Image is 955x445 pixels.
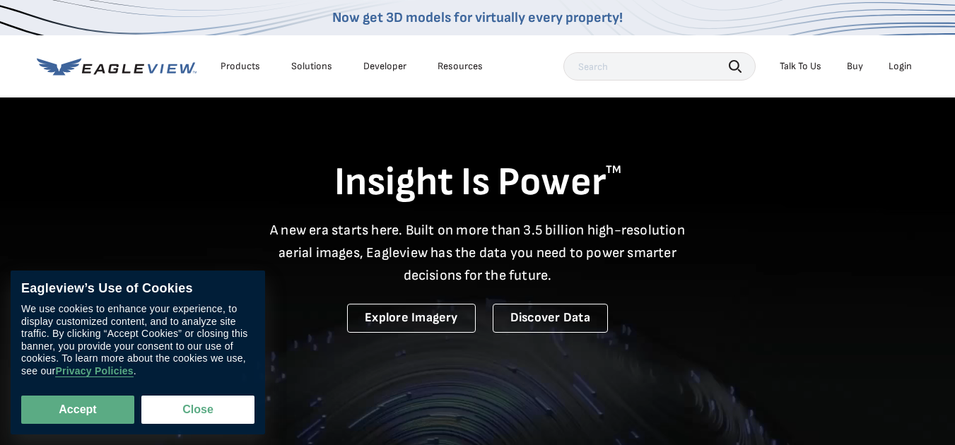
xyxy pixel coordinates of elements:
a: Developer [363,60,406,73]
a: Explore Imagery [347,304,476,333]
h1: Insight Is Power [37,158,919,208]
a: Buy [847,60,863,73]
div: Resources [438,60,483,73]
sup: TM [606,163,621,177]
button: Close [141,396,254,424]
div: Login [889,60,912,73]
div: Talk To Us [780,60,821,73]
a: Now get 3D models for virtually every property! [332,9,623,26]
a: Privacy Policies [55,366,133,378]
div: We use cookies to enhance your experience, to display customized content, and to analyze site tra... [21,304,254,378]
div: Solutions [291,60,332,73]
div: Products [221,60,260,73]
input: Search [563,52,756,81]
p: A new era starts here. Built on more than 3.5 billion high-resolution aerial images, Eagleview ha... [262,219,694,287]
button: Accept [21,396,134,424]
div: Eagleview’s Use of Cookies [21,281,254,297]
a: Discover Data [493,304,608,333]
